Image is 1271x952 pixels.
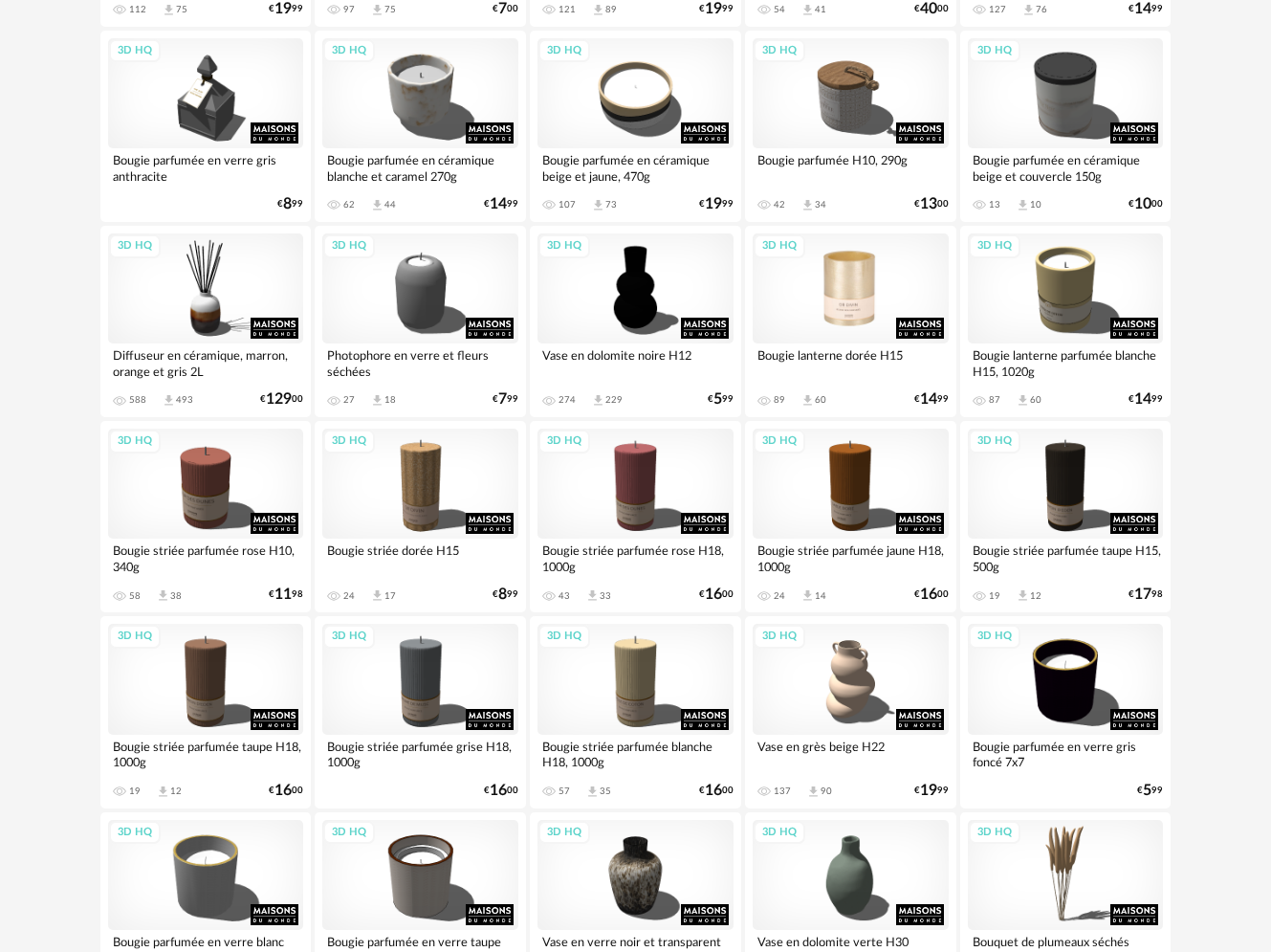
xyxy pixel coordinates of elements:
[969,821,1020,845] div: 3D HQ
[343,590,355,602] div: 24
[538,821,590,845] div: 3D HQ
[108,539,304,577] div: Bougie striée parfumée rose H10, 340g
[800,588,815,603] span: Download icon
[559,4,576,15] div: 121
[530,31,741,222] a: 3D HQ Bougie parfumée en céramique beige et jaune, 470g 107 Download icon 73 €1999
[806,785,821,799] span: Download icon
[559,394,576,406] div: 274
[989,394,1000,406] div: 87
[322,148,518,187] div: Bougie parfumée en céramique blanche et caramel 270g
[176,4,187,15] div: 75
[920,785,937,797] span: 19
[774,786,791,797] div: 137
[498,588,507,601] span: 8
[343,394,355,406] div: 27
[100,31,312,222] a: 3D HQ Bougie parfumée en verre gris anthracite €899
[1021,3,1036,17] span: Download icon
[705,3,722,15] span: 19
[585,588,600,603] span: Download icon
[1134,588,1151,601] span: 17
[274,785,292,797] span: 16
[156,588,170,603] span: Download icon
[774,394,785,406] div: 89
[1016,588,1030,603] span: Download icon
[960,616,1172,808] a: 3D HQ Bougie parfumée en verre gris foncé 7x7 €599
[1137,785,1163,797] div: € 99
[559,199,576,210] div: 107
[493,3,518,15] div: € 00
[969,625,1020,649] div: 3D HQ
[989,590,1000,602] div: 19
[176,394,193,406] div: 493
[490,198,507,210] span: 14
[162,393,176,408] span: Download icon
[1129,588,1163,601] div: € 98
[821,786,832,797] div: 90
[370,198,384,212] span: Download icon
[274,3,292,15] span: 19
[1129,198,1163,210] div: € 00
[100,616,312,808] a: 3D HQ Bougie striée parfumée taupe H18, 1000g 19 Download icon 12 €1600
[1030,590,1041,602] div: 12
[605,199,617,210] div: 73
[600,590,611,602] div: 33
[591,198,605,212] span: Download icon
[754,821,805,845] div: 3D HQ
[108,343,304,382] div: Diffuseur en céramique, marron, orange et gris 2L
[800,198,815,212] span: Download icon
[498,3,507,15] span: 7
[315,226,526,417] a: 3D HQ Photophore en verre et fleurs séchées 27 Download icon 18 €799
[274,588,292,601] span: 11
[815,4,826,15] div: 41
[1030,394,1041,406] div: 60
[108,148,304,187] div: Bougie parfumée en verre gris anthracite
[537,735,734,773] div: Bougie striée parfumée blanche H18, 1000g
[370,393,384,408] span: Download icon
[699,588,734,601] div: € 00
[753,735,949,773] div: Vase en grès beige H22
[605,4,617,15] div: 89
[753,539,949,577] div: Bougie striée parfumée jaune H18, 1000g
[538,430,590,454] div: 3D HQ
[1016,393,1030,408] span: Download icon
[162,3,176,17] span: Download icon
[968,735,1164,773] div: Bougie parfumée en verre gris foncé 7x7
[370,588,384,603] span: Download icon
[968,148,1164,187] div: Bougie parfumée en céramique beige et couvercle 150g
[156,785,170,799] span: Download icon
[484,785,518,797] div: € 00
[774,4,785,15] div: 54
[914,393,949,406] div: € 99
[100,226,312,417] a: 3D HQ Diffuseur en céramique, marron, orange et gris 2L 588 Download icon 493 €12900
[109,430,161,454] div: 3D HQ
[989,199,1000,210] div: 13
[713,393,722,406] span: 5
[559,786,570,797] div: 57
[960,226,1172,417] a: 3D HQ Bougie lanterne parfumée blanche H15, 1020g 87 Download icon 60 €1499
[493,393,518,406] div: € 99
[1030,199,1041,210] div: 10
[1134,393,1151,406] span: 14
[754,39,805,63] div: 3D HQ
[754,625,805,649] div: 3D HQ
[1134,3,1151,15] span: 14
[384,4,396,15] div: 75
[322,735,518,773] div: Bougie striée parfumée grise H18, 1000g
[384,199,396,210] div: 44
[493,588,518,601] div: € 99
[585,785,600,799] span: Download icon
[968,539,1164,577] div: Bougie striée parfumée taupe H15, 500g
[774,199,785,210] div: 42
[914,588,949,601] div: € 00
[699,198,734,210] div: € 99
[960,31,1172,222] a: 3D HQ Bougie parfumée en céramique beige et couvercle 150g 13 Download icon 10 €1000
[323,821,375,845] div: 3D HQ
[269,785,303,797] div: € 00
[530,616,741,808] a: 3D HQ Bougie striée parfumée blanche H18, 1000g 57 Download icon 35 €1600
[591,393,605,408] span: Download icon
[800,3,815,17] span: Download icon
[537,148,734,187] div: Bougie parfumée en céramique beige et jaune, 470g
[315,31,526,222] a: 3D HQ Bougie parfumée en céramique blanche et caramel 270g 62 Download icon 44 €1499
[322,539,518,577] div: Bougie striée dorée H15
[323,234,375,258] div: 3D HQ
